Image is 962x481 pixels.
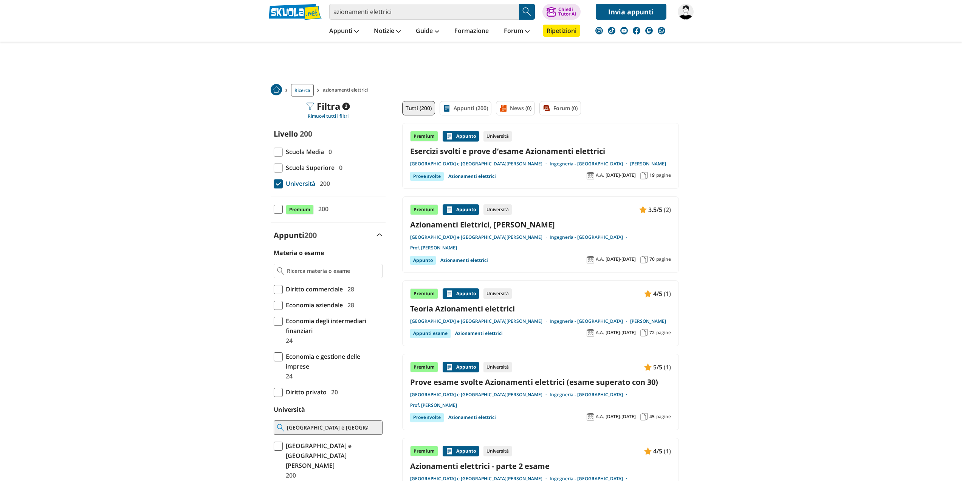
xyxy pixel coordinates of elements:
span: 24 [283,336,293,346]
img: Ricerca materia o esame [277,267,284,275]
span: Scuola Superiore [283,163,335,173]
input: Ricerca materia o esame [287,267,379,275]
a: Forum [502,25,531,38]
a: Appunti [327,25,361,38]
div: Chiedi Tutor AI [558,7,576,16]
span: 4/5 [653,446,662,456]
span: 24 [283,371,293,381]
span: (1) [664,289,671,299]
span: Diritto privato [283,387,327,397]
img: twitch [645,27,653,34]
div: Appunto [443,288,479,299]
span: pagine [656,414,671,420]
img: Cerca appunti, riassunti o versioni [521,6,533,17]
a: Ingegneria - [GEOGRAPHIC_DATA] [550,161,630,167]
a: Formazione [452,25,491,38]
span: 2 [342,103,350,110]
label: Appunti [274,230,317,240]
a: Home [271,84,282,97]
img: Appunti contenuto [446,206,453,213]
span: Economia degli intermediari finanziari [283,316,383,336]
a: [GEOGRAPHIC_DATA] e [GEOGRAPHIC_DATA][PERSON_NAME] [410,318,550,324]
img: Appunti contenuto [446,363,453,371]
div: Università [483,131,512,142]
img: Anno accademico [587,413,594,420]
span: 19 [649,172,655,178]
span: 200 [300,129,312,139]
input: Ricerca universita [287,424,379,431]
a: Esercizi svolti e prove d’esame Azionamenti elettrici [410,146,671,156]
a: Prof. [PERSON_NAME] [410,402,457,408]
img: Anno accademico [587,329,594,336]
span: 200 [283,470,296,480]
span: pagine [656,256,671,262]
div: Premium [410,131,438,142]
span: pagine [656,172,671,178]
a: [PERSON_NAME] [630,318,666,324]
a: Guide [414,25,441,38]
a: Invia appunti [596,4,666,20]
a: Notizie [372,25,403,38]
div: Appunto [443,204,479,215]
button: ChiediTutor AI [542,4,581,20]
span: 4/5 [653,289,662,299]
span: [DATE]-[DATE] [606,414,636,420]
img: facebook [633,27,640,34]
div: Appunto [443,362,479,372]
img: instagram [595,27,603,34]
span: A.A. [596,172,604,178]
span: [GEOGRAPHIC_DATA] e [GEOGRAPHIC_DATA][PERSON_NAME] [283,441,383,470]
span: 200 [317,179,330,188]
span: 20 [328,387,338,397]
span: Scuola Media [283,147,324,157]
img: Appunti contenuto [446,132,453,140]
img: Appunti contenuto [644,363,652,371]
div: Appunto [443,446,479,456]
img: Apri e chiudi sezione [376,233,383,237]
a: Prove esame svolte Azionamenti elettrici (esame superato con 30) [410,377,671,387]
span: 0 [325,147,332,157]
div: Filtra [306,101,350,112]
img: Pagine [640,329,648,336]
span: 28 [344,300,354,310]
img: Home [271,84,282,95]
a: Ingegneria - [GEOGRAPHIC_DATA] [550,392,630,398]
img: WhatsApp [658,27,665,34]
span: 0 [336,163,342,173]
div: Premium [410,446,438,456]
div: Rimuovi tutti i filtri [271,113,386,119]
img: gaetanotrivilino [678,4,694,20]
a: Ingegneria - [GEOGRAPHIC_DATA] [550,234,630,240]
span: pagine [656,330,671,336]
span: A.A. [596,330,604,336]
a: [PERSON_NAME] [630,161,666,167]
a: [GEOGRAPHIC_DATA] e [GEOGRAPHIC_DATA][PERSON_NAME] [410,161,550,167]
a: [GEOGRAPHIC_DATA] e [GEOGRAPHIC_DATA][PERSON_NAME] [410,234,550,240]
a: Azionamenti elettrici [448,413,496,422]
a: Teoria Azionamenti elettrici [410,304,671,314]
a: Ricerca [291,84,314,97]
span: A.A. [596,414,604,420]
label: Livello [274,129,298,139]
span: 72 [649,330,655,336]
span: 200 [304,230,317,240]
span: A.A. [596,256,604,262]
img: Appunti contenuto [644,290,652,297]
a: Azionamenti Elettrici, [PERSON_NAME] [410,219,671,230]
div: Appunti esame [410,329,451,338]
span: 200 [315,204,328,214]
a: Azionamenti elettrici [440,256,488,265]
span: Università [283,179,315,188]
a: Prof. [PERSON_NAME] [410,245,457,251]
span: 5/5 [653,362,662,372]
div: Premium [410,204,438,215]
span: (2) [664,205,671,215]
div: Università [483,362,512,372]
input: Cerca appunti, riassunti o versioni [329,4,519,20]
img: Filtra filtri mobile [306,103,314,110]
span: Diritto commerciale [283,284,343,294]
a: Ripetizioni [543,25,580,37]
img: Pagine [640,172,648,179]
span: [DATE]-[DATE] [606,256,636,262]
